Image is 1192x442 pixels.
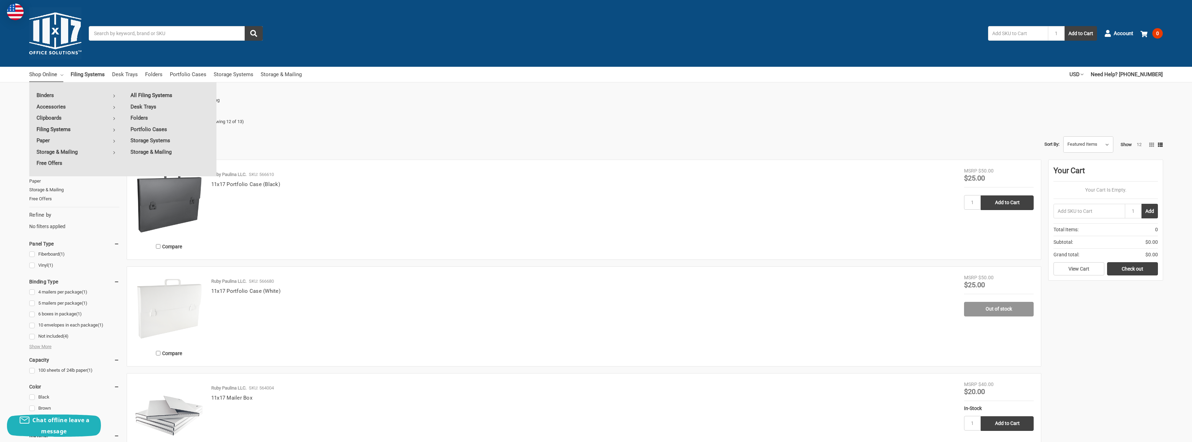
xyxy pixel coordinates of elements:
[123,124,216,135] a: Portfolio Cases
[1140,24,1163,42] a: 0
[89,26,263,41] input: Search by keyword, brand or SKU
[1053,239,1073,246] span: Subtotal:
[59,251,65,257] span: (1)
[1091,67,1163,82] a: Need Help? [PHONE_NUMBER]
[964,281,985,289] span: $25.00
[29,146,123,158] a: Storage & Mailing
[29,177,119,186] a: Paper
[981,416,1034,431] input: Add to Cart
[112,67,138,82] a: Desk Trays
[964,174,985,182] span: $25.00
[29,356,119,364] h5: Capacity
[63,333,69,339] span: (4)
[29,211,119,230] div: No filters applied
[1152,28,1163,39] span: 0
[48,263,53,268] span: (1)
[29,90,123,101] a: Binders
[87,368,93,373] span: (1)
[7,415,101,437] button: Chat offline leave a message
[71,67,105,82] a: Filing Systems
[249,385,274,392] p: SKU: 564004
[1053,186,1158,194] p: Your Cart Is Empty.
[29,299,119,308] a: 5 mailers per package
[29,321,119,330] a: 10 envelopes in each package
[207,118,244,125] span: (Showing 12 of 13)
[981,195,1034,210] input: Add to Cart
[170,67,206,82] a: Portfolio Cases
[964,274,977,281] div: MSRP
[1121,142,1132,147] span: Show
[134,347,204,359] label: Compare
[82,289,87,295] span: (1)
[1053,165,1158,182] div: Your Cart
[76,311,82,316] span: (1)
[29,288,119,297] a: 4 mailers per package
[1053,262,1104,275] a: View Cart
[211,171,246,178] p: Ruby Paulina LLC.
[123,135,216,146] a: Storage Systems
[29,332,119,341] a: Not included
[123,112,216,123] a: Folders
[214,67,253,82] a: Storage Systems
[156,351,160,355] input: Compare
[1104,24,1133,42] a: Account
[134,241,204,252] label: Compare
[29,366,119,375] a: 100 sheets of 24lb paper
[988,26,1048,41] input: Add SKU to Cart
[29,383,119,391] h5: Color
[1145,251,1158,258] span: $0.00
[29,278,119,286] h5: Binding Type
[29,404,119,413] a: Brown
[964,387,985,396] span: $20.00
[7,3,24,20] img: duty and tax information for United States
[964,405,1034,412] div: In-Stock
[249,278,274,285] p: SKU: 566680
[29,112,123,123] a: Clipboards
[978,381,994,387] span: $40.00
[211,181,280,187] a: 11x17 Portfolio Case (Black)
[123,101,216,112] a: Desk Trays
[1053,251,1079,258] span: Grand total:
[1053,226,1079,233] span: Total Items:
[1142,204,1158,218] button: Add
[1137,142,1142,147] a: 12
[1069,67,1083,82] a: USD
[1044,139,1059,150] label: Sort By:
[29,135,123,146] a: Paper
[964,302,1034,316] a: Out of stock
[32,416,89,435] span: Chat offline leave a message
[29,261,119,270] a: Vinyl
[29,185,119,194] a: Storage & Mailing
[211,288,281,294] a: 11x17 Portfolio Case (White)
[123,90,216,101] a: All Filing Systems
[1107,262,1158,275] a: Check out
[29,101,123,112] a: Accessories
[249,171,274,178] p: SKU: 566610
[145,67,163,82] a: Folders
[82,300,87,306] span: (1)
[134,167,204,237] img: 11x17 Portfolio Case (Black)
[1065,26,1097,41] button: Add to Cart
[1053,204,1125,218] input: Add SKU to Cart
[29,310,119,319] a: 6 boxes in package
[261,67,302,82] a: Storage & Mailing
[29,211,119,219] h5: Refine by
[29,343,52,350] span: Show More
[1155,226,1158,233] span: 0
[29,67,63,82] a: Shop Online
[964,167,977,175] div: MSRP
[211,385,246,392] p: Ruby Paulina LLC.
[29,250,119,259] a: Fiberboard
[1114,30,1133,38] span: Account
[98,322,103,328] span: (1)
[123,146,216,158] a: Storage & Mailing
[1145,239,1158,246] span: $0.00
[978,168,994,174] span: $50.00
[29,158,123,169] a: Free Offers
[134,274,204,344] img: 11x17 Portfolio Case (White)
[29,7,81,59] img: 11x17.com
[978,275,994,280] span: $50.00
[29,194,119,203] a: Free Offers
